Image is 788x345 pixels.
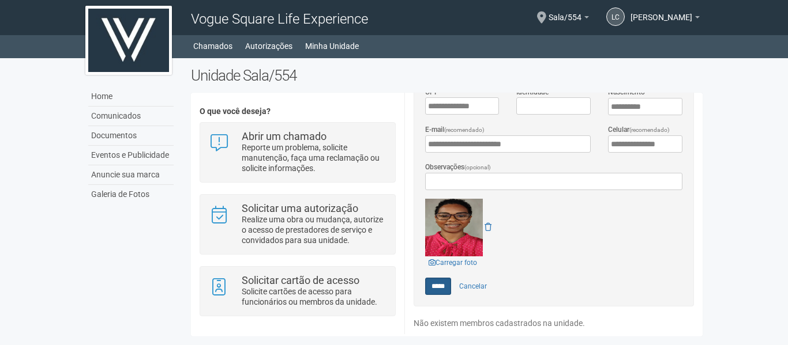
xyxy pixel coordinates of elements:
[425,124,485,135] label: E-mail
[629,127,670,133] span: (recomendado)
[485,222,491,232] a: Remover
[425,199,483,256] img: GetFile
[88,185,174,204] a: Galeria de Fotos
[549,14,589,24] a: Sala/554
[209,203,386,245] a: Solicitar uma autorização Realize uma obra ou mudança, autorize o acesso de prestadores de serviç...
[242,286,387,307] p: Solicite cartões de acesso para funcionários ou membros da unidade.
[606,7,625,26] a: LC
[88,146,174,165] a: Eventos e Publicidade
[242,130,327,142] strong: Abrir um chamado
[453,278,493,295] a: Cancelar
[444,127,485,133] span: (recomendado)
[631,2,692,22] span: LUCIANA CURTY DA SILVA ALVES
[305,38,359,54] a: Minha Unidade
[242,214,387,245] p: Realize uma obra ou mudança, autorize o acesso de prestadores de serviço e convidados para sua un...
[242,274,359,286] strong: Solicitar cartão de acesso
[88,165,174,185] a: Anuncie sua marca
[191,11,368,27] span: Vogue Square Life Experience
[242,202,358,214] strong: Solicitar uma autorização
[88,87,174,107] a: Home
[549,2,581,22] span: Sala/554
[85,6,172,75] img: logo.jpg
[88,126,174,146] a: Documentos
[193,38,232,54] a: Chamados
[209,275,386,307] a: Solicitar cartão de acesso Solicite cartões de acesso para funcionários ou membros da unidade.
[425,256,481,269] a: Carregar foto
[242,142,387,173] p: Reporte um problema, solicite manutenção, faça uma reclamação ou solicite informações.
[191,67,703,84] h2: Unidade Sala/554
[464,164,491,170] span: (opcional)
[88,107,174,126] a: Comunicados
[245,38,292,54] a: Autorizações
[608,124,670,135] label: Celular
[631,14,700,24] a: [PERSON_NAME]
[425,162,491,173] label: Observações
[414,318,694,328] div: Não existem membros cadastrados na unidade.
[200,107,395,116] h4: O que você deseja?
[209,131,386,173] a: Abrir um chamado Reporte um problema, solicite manutenção, faça uma reclamação ou solicite inform...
